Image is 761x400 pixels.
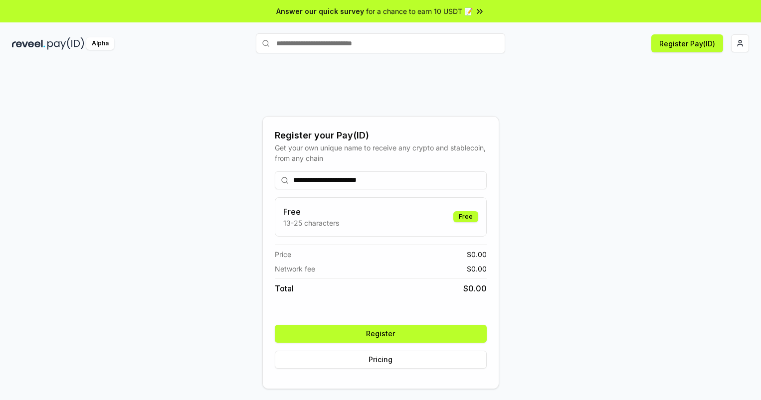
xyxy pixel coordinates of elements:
[275,325,487,343] button: Register
[467,249,487,260] span: $ 0.00
[275,264,315,274] span: Network fee
[12,37,45,50] img: reveel_dark
[275,249,291,260] span: Price
[453,211,478,222] div: Free
[283,218,339,228] p: 13-25 characters
[275,351,487,369] button: Pricing
[463,282,487,294] span: $ 0.00
[276,6,364,16] span: Answer our quick survey
[467,264,487,274] span: $ 0.00
[275,129,487,142] div: Register your Pay(ID)
[47,37,84,50] img: pay_id
[651,34,723,52] button: Register Pay(ID)
[86,37,114,50] div: Alpha
[275,142,487,163] div: Get your own unique name to receive any crypto and stablecoin, from any chain
[366,6,473,16] span: for a chance to earn 10 USDT 📝
[275,282,294,294] span: Total
[283,206,339,218] h3: Free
